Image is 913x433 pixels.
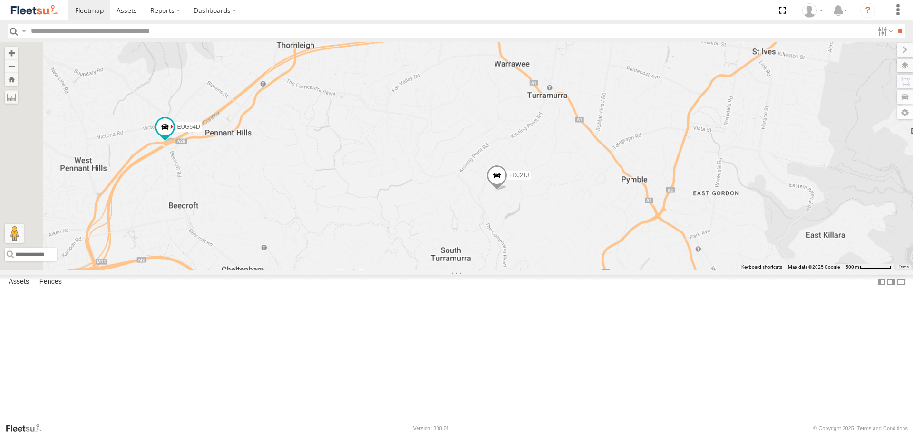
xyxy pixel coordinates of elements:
[10,4,59,17] img: fleetsu-logo-horizontal.svg
[4,276,34,289] label: Assets
[5,73,18,86] button: Zoom Home
[896,275,906,289] label: Hide Summary Table
[177,124,200,131] span: EUG54D
[413,425,449,431] div: Version: 308.01
[20,24,28,38] label: Search Query
[813,425,908,431] div: © Copyright 2025 -
[874,24,894,38] label: Search Filter Options
[5,59,18,73] button: Zoom out
[5,224,24,243] button: Drag Pegman onto the map to open Street View
[877,275,886,289] label: Dock Summary Table to the Left
[843,264,894,270] button: Map scale: 500 m per 63 pixels
[509,172,529,179] span: FDJ21J
[897,106,913,119] label: Map Settings
[35,276,67,289] label: Fences
[741,264,782,270] button: Keyboard shortcuts
[5,47,18,59] button: Zoom in
[799,3,826,18] div: Piers Hill
[5,90,18,104] label: Measure
[857,425,908,431] a: Terms and Conditions
[845,264,859,269] span: 500 m
[860,3,875,18] i: ?
[886,275,896,289] label: Dock Summary Table to the Right
[788,264,840,269] span: Map data ©2025 Google
[899,265,909,269] a: Terms (opens in new tab)
[5,423,49,433] a: Visit our Website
